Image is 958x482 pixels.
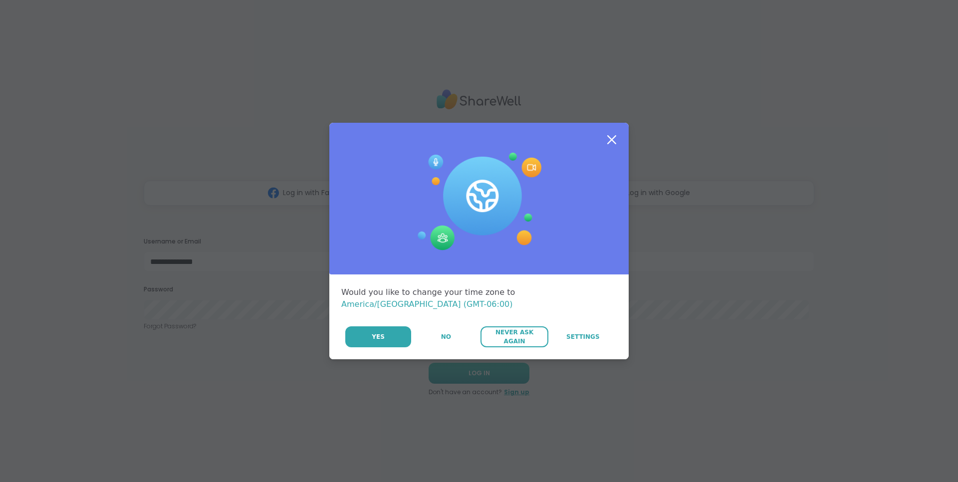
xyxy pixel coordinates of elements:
[566,332,600,341] span: Settings
[549,326,617,347] a: Settings
[345,326,411,347] button: Yes
[441,332,451,341] span: No
[417,153,541,250] img: Session Experience
[372,332,385,341] span: Yes
[341,299,513,309] span: America/[GEOGRAPHIC_DATA] (GMT-06:00)
[341,286,617,310] div: Would you like to change your time zone to
[485,328,543,346] span: Never Ask Again
[480,326,548,347] button: Never Ask Again
[412,326,479,347] button: No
